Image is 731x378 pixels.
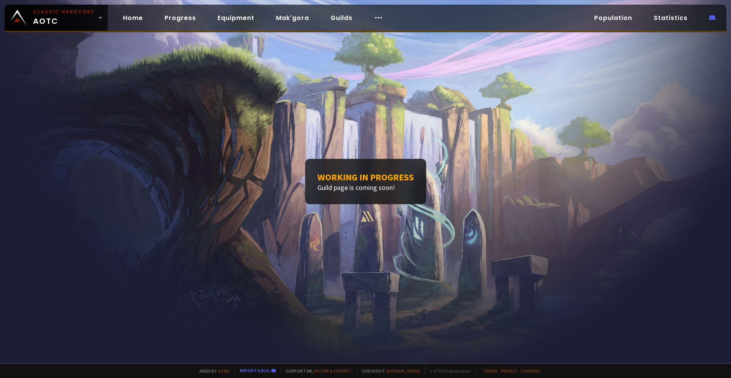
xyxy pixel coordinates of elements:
[520,368,541,374] a: Consent
[117,10,149,26] a: Home
[5,5,108,31] a: Classic HardcoreAOTC
[357,368,420,374] span: Checkout
[270,10,315,26] a: Mak'gora
[387,368,420,374] a: [DOMAIN_NAME]
[281,368,352,374] span: Support me,
[305,159,426,204] div: Guild page is coming soon!
[195,368,229,374] span: Made by
[218,368,229,374] a: a fan
[33,8,95,27] span: AOTC
[588,10,638,26] a: Population
[211,10,261,26] a: Equipment
[648,10,694,26] a: Statistics
[240,368,270,373] a: Report a bug
[425,368,471,374] span: v. d752d5 - production
[324,10,359,26] a: Guilds
[158,10,202,26] a: Progress
[483,368,498,374] a: Terms
[314,368,352,374] a: Buy me a coffee
[317,171,414,183] h1: Working in progress
[33,8,95,15] small: Classic Hardcore
[501,368,517,374] a: Privacy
